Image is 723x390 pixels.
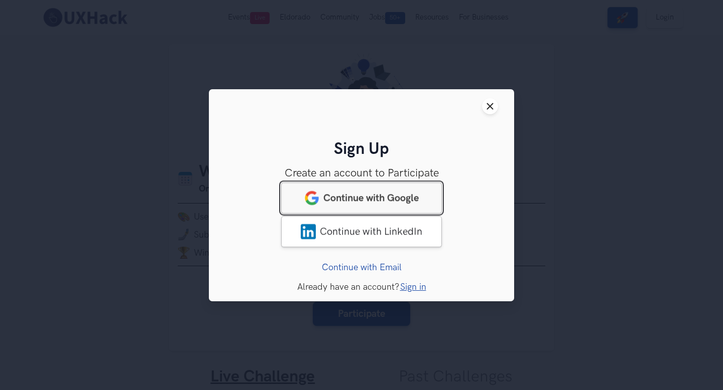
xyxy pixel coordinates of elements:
[323,191,419,204] span: Continue with Google
[400,281,426,292] a: Sign in
[322,262,402,272] a: Continue with Email
[320,225,422,237] span: Continue with LinkedIn
[281,182,442,213] a: googleContinue with Google
[225,140,498,159] h2: Sign Up
[281,216,442,247] a: LinkedInContinue with LinkedIn
[225,166,498,179] h3: Create an account to Participate
[297,281,399,292] span: Already have an account?
[301,224,316,239] img: LinkedIn
[304,190,319,205] img: google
